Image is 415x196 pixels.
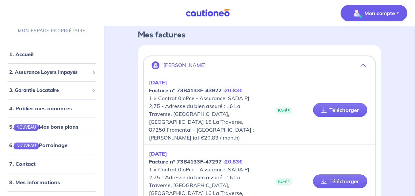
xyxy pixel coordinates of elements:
[9,51,33,57] a: 1. Accueil
[364,9,395,17] p: Mon compte
[313,174,367,188] a: Télécharger
[9,86,90,94] span: 3. Garantie Locataire
[3,84,101,97] div: 3. Garantie Locataire
[9,105,72,112] a: 4. Publier mes annonces
[9,160,35,167] a: 7. Contact
[144,57,375,73] button: [PERSON_NAME]
[149,87,242,94] strong: Facture nº 73B4133F-43922 :
[163,62,206,68] p: [PERSON_NAME]
[3,139,101,152] div: 6.NOUVEAUParrainage
[149,78,259,142] p: 1 × Contrat 0loPce - Assurance: SADA PJ 2,75 - Adresse du bien assuré : 16 La Traverse, [GEOGRAPH...
[313,103,367,117] a: Télécharger
[183,9,232,17] img: Cautioneo
[149,79,167,86] em: [DATE]
[3,120,101,133] div: 5.NOUVEAUMes bons plans
[341,5,407,21] button: illu_account_valid_menu.svgMon compte
[3,102,101,115] div: 4. Publier mes annonces
[351,8,362,18] img: illu_account_valid_menu.svg
[9,179,60,185] a: 8. Mes informations
[275,178,292,185] span: PAYÉE
[3,175,101,188] div: 8. Mes informations
[225,87,242,94] em: 20.83€
[275,107,292,114] span: PAYÉE
[18,28,86,34] p: MON ESPACE PROPRIÉTAIRE
[9,69,90,76] span: 2. Assurance Loyers Impayés
[9,142,68,148] a: 6.NOUVEAUParrainage
[3,66,101,79] div: 2. Assurance Loyers Impayés
[3,157,101,170] div: 7. Contact
[152,61,159,69] img: illu_account.svg
[138,30,381,40] h4: Mes factures
[149,150,167,157] em: [DATE]
[225,158,242,165] em: 20.83€
[9,123,78,130] a: 5.NOUVEAUMes bons plans
[3,48,101,61] div: 1. Accueil
[149,158,242,165] strong: Facture nº 73B4133F-47297 :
